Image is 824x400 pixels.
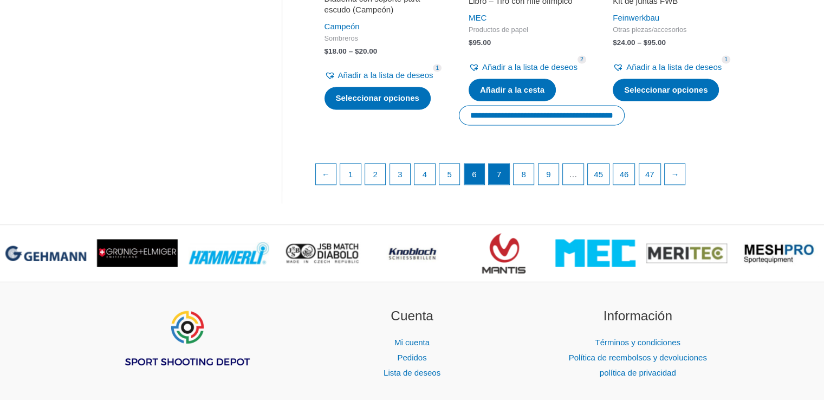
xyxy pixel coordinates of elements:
a: MEC [469,13,486,22]
font: $ [355,47,359,55]
font: Información [604,308,672,323]
font: 20.00 [359,47,377,55]
font: 47 [645,170,654,179]
a: Página 9 [538,164,559,184]
a: Añadir a la lista de deseos [613,60,722,75]
font: → [671,170,679,179]
a: Añadir al carrito: “Libro - Tiro Olímpico con Rifle” [469,79,556,101]
a: política de privacidad [600,368,676,377]
font: $ [613,38,617,47]
a: Pedidos [397,353,426,362]
font: Productos de papel [469,25,528,34]
a: Página 45 [588,164,609,184]
a: Términos y condiciones [595,338,680,347]
font: 6 [472,170,476,179]
font: 1 [724,56,728,62]
font: 5 [447,170,451,179]
font: 46 [620,170,629,179]
font: 2 [373,170,377,179]
font: Otras piezas/accesorios [613,25,686,34]
font: Seleccionar opciones [336,93,419,102]
font: 95.00 [472,38,491,47]
font: Cuenta [391,308,433,323]
nav: Paginación de productos [315,163,737,190]
font: 2 [580,56,583,62]
a: Lista de deseos [384,368,440,377]
a: Política de reembolsos y devoluciones [569,353,707,362]
font: 24.00 [617,38,635,47]
a: Seleccione las opciones para “Diadema con soporte para escudo (Campeón)” [325,87,431,109]
font: 8 [521,170,525,179]
a: Página 2 [365,164,386,184]
a: Campeón [325,22,360,31]
font: … [569,170,577,179]
aside: Widget de pie de página 2 [313,306,511,380]
a: Página 7 [489,164,509,184]
font: 3 [398,170,402,179]
font: 4 [423,170,427,179]
font: 18.00 [328,47,347,55]
font: 1 [436,64,439,71]
a: Página 46 [613,164,634,184]
aside: Widget de pie de página 3 [538,306,737,380]
font: 45 [594,170,603,179]
a: → [665,164,685,184]
a: Feinwerkbau [613,13,659,22]
font: Seleccionar opciones [624,85,708,94]
a: Página 4 [414,164,435,184]
a: Mi cuenta [394,338,430,347]
font: $ [325,47,329,55]
font: $ [469,38,473,47]
a: Página 1 [340,164,361,184]
a: Seleccione las opciones para el “Kit de juntas FWB” [613,79,719,101]
a: Página 3 [390,164,411,184]
font: 1 [348,170,353,179]
font: $ [644,38,648,47]
a: Añadir a la lista de deseos [325,68,433,83]
font: – [349,47,353,55]
font: 7 [497,170,501,179]
a: Página 5 [439,164,460,184]
font: 9 [546,170,550,179]
font: Añadir a la cesta [480,85,544,94]
span: Página 6 [464,164,485,184]
font: Sombreros [325,34,358,42]
font: Añadir a la lista de deseos [482,62,578,72]
nav: Cuenta [313,335,511,380]
a: Página 8 [514,164,534,184]
font: ← [322,170,330,179]
font: Añadir a la lista de deseos [626,62,722,72]
a: ← [316,164,336,184]
aside: Widget de pie de página 1 [87,306,286,394]
font: 95.00 [647,38,666,47]
font: – [637,38,641,47]
a: Página 47 [639,164,660,184]
a: Añadir a la lista de deseos [469,60,578,75]
font: Añadir a la lista de deseos [338,70,433,80]
nav: Información [538,335,737,380]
